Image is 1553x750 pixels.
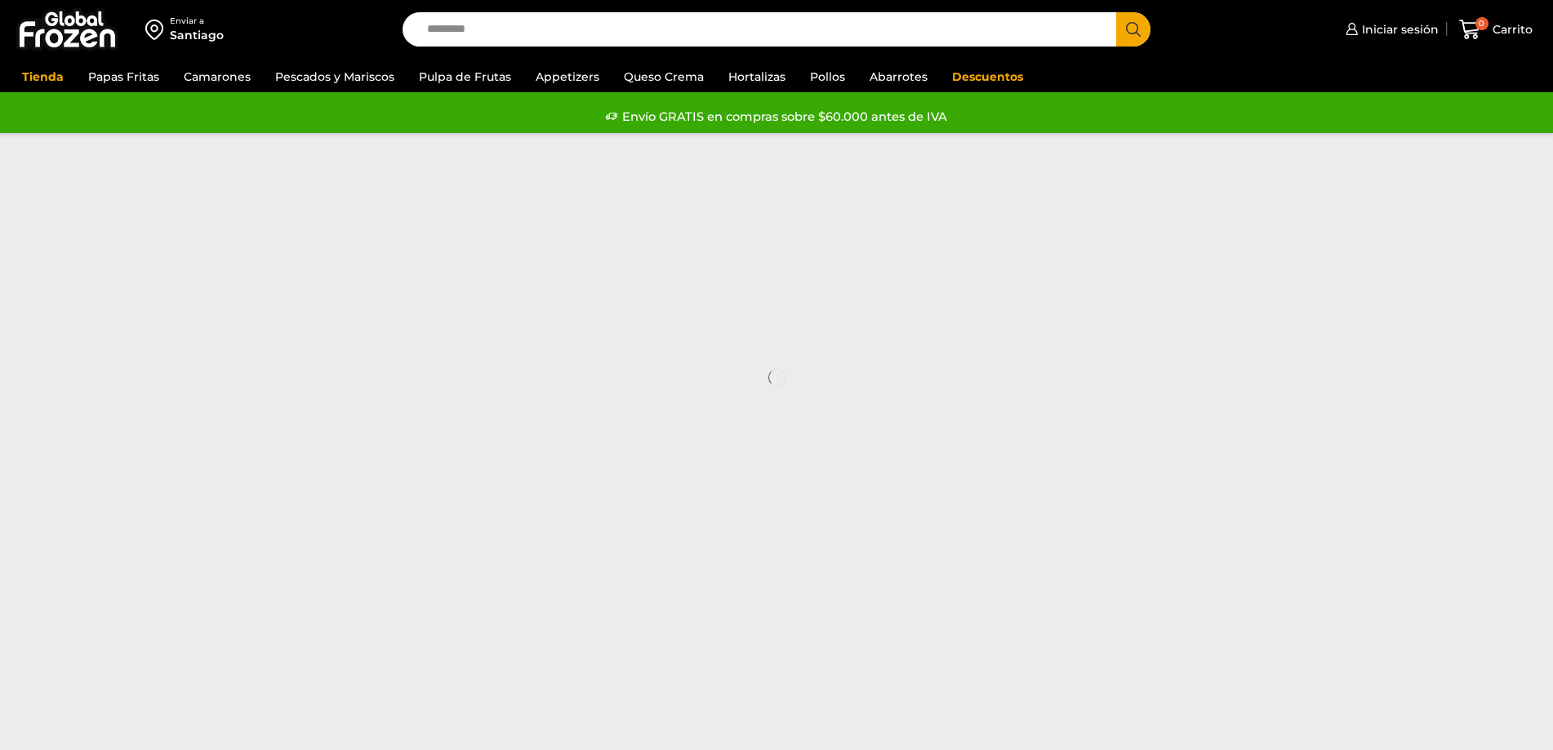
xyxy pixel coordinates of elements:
a: Abarrotes [861,61,936,92]
a: Pulpa de Frutas [411,61,519,92]
a: Hortalizas [720,61,794,92]
a: Camarones [176,61,259,92]
a: Appetizers [527,61,607,92]
span: Iniciar sesión [1358,21,1439,38]
a: 0 Carrito [1455,11,1537,49]
div: Santiago [170,27,224,43]
a: Pollos [802,61,853,92]
a: Papas Fritas [80,61,167,92]
span: 0 [1475,17,1488,30]
a: Pescados y Mariscos [267,61,403,92]
a: Queso Crema [616,61,712,92]
a: Tienda [14,61,72,92]
img: address-field-icon.svg [145,16,170,43]
button: Search button [1116,12,1150,47]
a: Iniciar sesión [1342,13,1439,46]
a: Descuentos [944,61,1031,92]
span: Carrito [1488,21,1533,38]
div: Enviar a [170,16,224,27]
